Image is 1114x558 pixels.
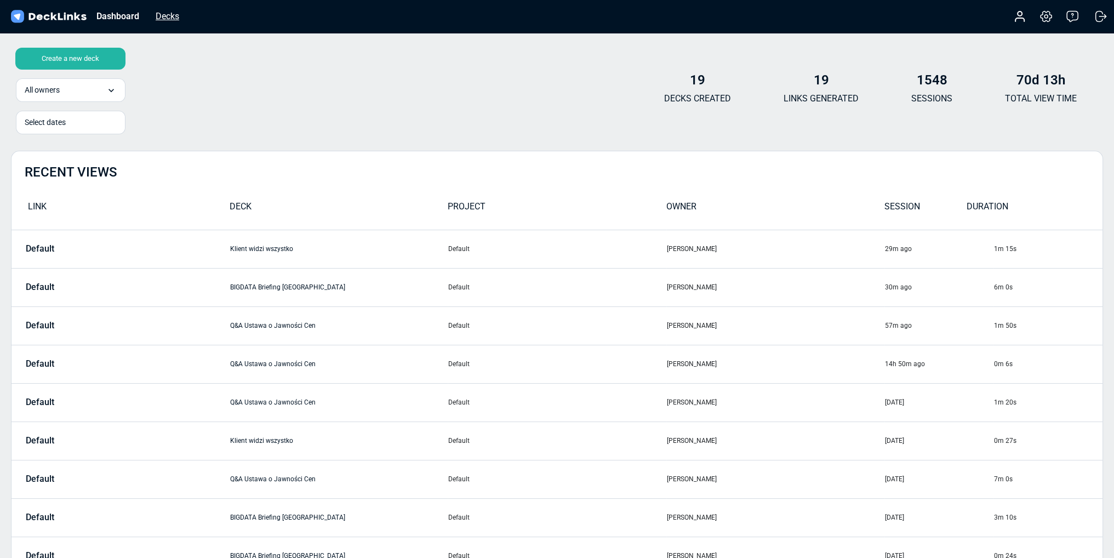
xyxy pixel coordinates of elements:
[91,9,145,23] div: Dashboard
[664,92,731,105] p: DECKS CREATED
[448,460,666,498] td: Default
[885,397,993,407] div: [DATE]
[690,72,705,88] b: 19
[12,282,175,292] a: Default
[150,9,185,23] div: Decks
[814,72,829,88] b: 19
[994,397,1102,407] div: 1m 20s
[25,117,117,128] div: Select dates
[666,383,884,422] td: [PERSON_NAME]
[12,474,175,484] a: Default
[885,513,993,522] div: [DATE]
[1016,72,1065,88] b: 70d 13h
[994,282,1102,292] div: 6m 0s
[994,436,1102,446] div: 0m 27s
[994,359,1102,369] div: 0m 6s
[666,230,884,268] td: [PERSON_NAME]
[230,360,316,368] a: Q&A Ustawa o Jawności Cen
[230,398,316,406] a: Q&A Ustawa o Jawności Cen
[12,244,175,254] a: Default
[885,282,993,292] div: 30m ago
[230,283,345,291] a: BIGDATA Briefing [GEOGRAPHIC_DATA]
[26,282,54,292] p: Default
[26,244,54,254] p: Default
[26,513,54,522] p: Default
[448,498,666,537] td: Default
[917,72,947,88] b: 1548
[12,359,175,369] a: Default
[230,200,448,219] div: DECK
[26,397,54,407] p: Default
[12,321,175,331] a: Default
[885,359,993,369] div: 14h 50m ago
[448,200,666,219] div: PROJECT
[884,200,967,219] div: SESSION
[911,92,952,105] p: SESSIONS
[666,498,884,537] td: [PERSON_NAME]
[994,474,1102,484] div: 7m 0s
[666,422,884,460] td: [PERSON_NAME]
[666,200,884,219] div: OWNER
[448,306,666,345] td: Default
[26,436,54,446] p: Default
[885,321,993,331] div: 57m ago
[885,474,993,484] div: [DATE]
[12,513,175,522] a: Default
[230,245,293,253] a: Klient widzi wszystko
[230,322,316,329] a: Q&A Ustawa o Jawności Cen
[666,345,884,383] td: [PERSON_NAME]
[448,230,666,268] td: Default
[12,200,230,219] div: LINK
[12,436,175,446] a: Default
[885,244,993,254] div: 29m ago
[26,321,54,331] p: Default
[448,422,666,460] td: Default
[25,164,117,180] h2: RECENT VIEWS
[26,474,54,484] p: Default
[230,437,293,445] a: Klient widzi wszystko
[967,200,1049,219] div: DURATION
[448,345,666,383] td: Default
[230,475,316,483] a: Q&A Ustawa o Jawności Cen
[448,268,666,306] td: Default
[666,460,884,498] td: [PERSON_NAME]
[448,383,666,422] td: Default
[1005,92,1077,105] p: TOTAL VIEW TIME
[12,397,175,407] a: Default
[994,513,1102,522] div: 3m 10s
[666,306,884,345] td: [PERSON_NAME]
[15,48,125,70] div: Create a new deck
[994,321,1102,331] div: 1m 50s
[885,436,993,446] div: [DATE]
[9,9,88,25] img: DeckLinks
[994,244,1102,254] div: 1m 15s
[26,359,54,369] p: Default
[784,92,859,105] p: LINKS GENERATED
[666,268,884,306] td: [PERSON_NAME]
[16,78,125,102] div: All owners
[230,514,345,521] a: BIGDATA Briefing [GEOGRAPHIC_DATA]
